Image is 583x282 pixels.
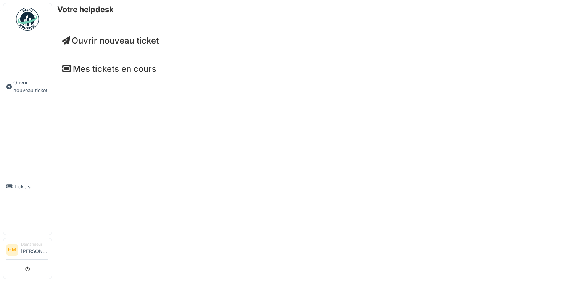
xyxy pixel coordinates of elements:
a: HM Demandeur[PERSON_NAME] [6,241,48,260]
span: Ouvrir nouveau ticket [13,79,48,94]
span: Tickets [14,183,48,190]
a: Ouvrir nouveau ticket [62,36,159,45]
h6: Votre helpdesk [57,5,114,14]
a: Ouvrir nouveau ticket [3,35,52,138]
a: Tickets [3,138,52,235]
li: [PERSON_NAME] [21,241,48,258]
h4: Mes tickets en cours [62,64,573,74]
img: Badge_color-CXgf-gQk.svg [16,8,39,31]
div: Demandeur [21,241,48,247]
li: HM [6,244,18,256]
